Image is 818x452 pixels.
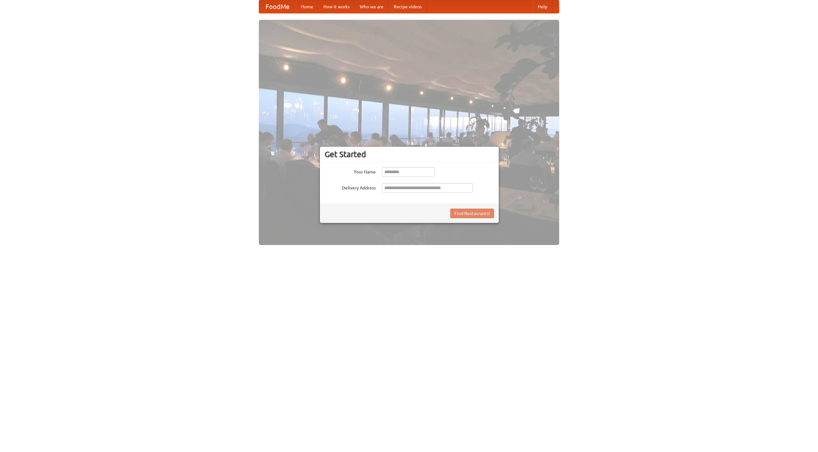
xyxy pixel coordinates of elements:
a: Help [533,0,552,13]
a: Who we are [355,0,389,13]
a: FoodMe [259,0,296,13]
label: Your Name [325,167,376,175]
a: Home [296,0,318,13]
a: Recipe videos [389,0,427,13]
button: Find Restaurants! [450,209,494,218]
a: How it works [318,0,355,13]
label: Delivery Address [325,183,376,191]
h3: Get Started [325,149,494,159]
